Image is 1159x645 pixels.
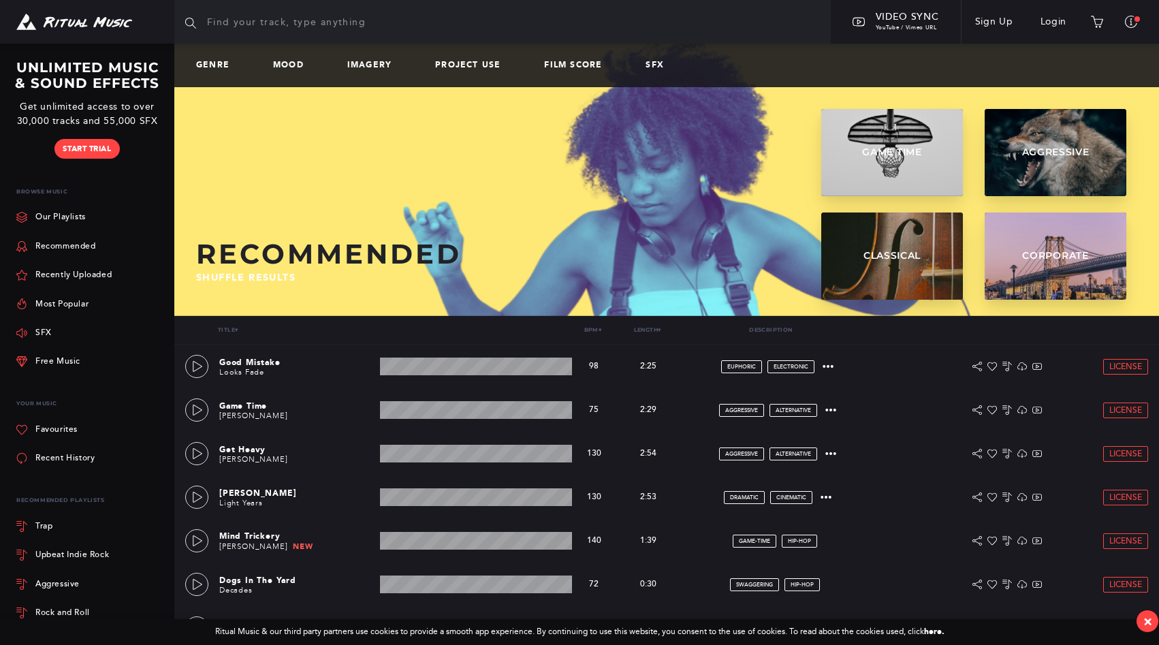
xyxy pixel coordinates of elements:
[16,444,95,473] a: Recent History
[924,627,944,636] a: here.
[16,232,96,260] a: Recommended
[985,213,1126,300] a: Corporate
[1109,580,1142,589] span: License
[16,415,78,444] a: Favourites
[273,61,315,70] a: Mood
[35,580,80,588] div: Aggressive
[776,451,811,457] span: alternative
[16,319,52,347] a: SFX
[577,536,610,546] p: 140
[16,289,89,318] a: Most Popular
[621,360,676,373] p: 2:25
[215,627,944,637] div: Ritual Music & our third party partners use cookies to provide a smooth app experience. By contin...
[774,364,808,370] span: electronic
[776,494,806,501] span: cinematic
[739,538,770,544] span: game-time
[219,455,287,464] a: [PERSON_NAME]
[218,326,238,333] a: Title
[11,99,163,128] p: Get unlimited access to over 30,000 tracks and 55,000 SFX
[788,538,811,544] span: hip-hop
[621,491,676,503] p: 2:53
[634,326,661,333] a: Length
[293,541,313,551] span: New
[219,487,375,499] p: [PERSON_NAME]
[727,364,756,370] span: euphoric
[577,449,610,458] p: 130
[736,582,773,588] span: swaggering
[219,411,287,420] a: [PERSON_NAME]
[1109,493,1142,502] span: License
[435,61,511,70] a: Project Use
[219,530,375,542] p: Mind Trickery
[16,599,163,627] a: Rock and Roll
[196,238,761,270] h2: Recommended
[16,489,163,512] div: Recommended Playlists
[16,261,112,289] a: Recently Uploaded
[577,580,610,589] p: 72
[16,180,163,203] p: Browse Music
[674,327,867,333] p: Description
[219,499,263,507] a: Light Years
[196,272,296,283] span: Shuffle results
[776,407,811,413] span: alternative
[658,327,661,333] span: ▾
[219,356,375,368] p: Good Mistake
[876,25,937,31] span: YouTube / Vimeo URL
[791,582,814,588] span: hip-hop
[730,494,759,501] span: dramatic
[219,574,375,586] p: Dogs In The Yard
[725,451,758,457] span: aggressive
[876,11,939,22] span: Video Sync
[1143,614,1152,629] div: ×
[725,407,758,413] span: aggressive
[1027,3,1081,41] a: Login
[646,61,675,70] a: SFX
[219,618,375,630] p: Hit Us Hard
[16,14,132,31] img: Ritual Music
[584,326,602,333] a: Bpm
[621,578,676,591] p: 0:30
[1109,362,1142,371] span: License
[35,609,90,617] div: Rock and Roll
[577,492,610,502] p: 130
[577,405,610,415] p: 75
[54,139,119,159] a: Start Trial
[16,203,86,232] a: Our Playlists
[16,541,163,569] a: Upbeat Indie Rock
[621,404,676,416] p: 2:29
[599,327,601,333] span: ▾
[544,61,613,70] a: Film Score
[196,61,240,70] a: Genre
[219,368,264,377] a: Looks Fade
[621,535,676,547] p: 1:39
[577,362,610,371] p: 98
[962,3,1027,41] a: Sign Up
[219,400,375,412] p: Game Time
[621,447,676,460] p: 2:54
[821,213,963,300] a: Classical
[16,512,163,541] a: Trap
[985,109,1126,196] a: Aggressive
[16,569,163,598] a: Aggressive
[1109,537,1142,546] span: License
[11,60,163,91] h3: UNLIMITED MUSIC & SOUND EFFECTS
[1109,450,1142,458] span: License
[219,542,287,551] a: [PERSON_NAME]
[1109,406,1142,415] span: License
[35,522,52,531] div: Trap
[16,392,163,415] p: Your Music
[821,109,963,196] a: Game Time
[16,347,80,376] a: Free Music
[235,327,238,333] span: ▾
[347,61,402,70] a: Imagery
[219,443,375,456] p: Get Heavy
[35,551,109,559] div: Upbeat Indie Rock
[219,586,253,595] a: Decades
